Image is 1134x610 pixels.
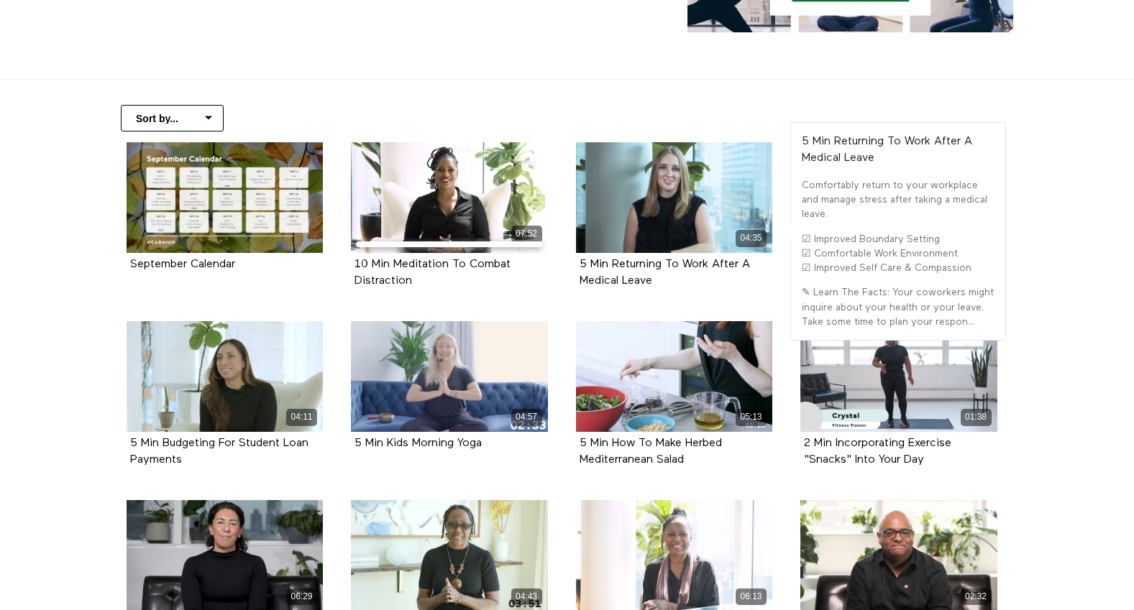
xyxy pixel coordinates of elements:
a: 5 Min How To Make Herbed Mediterranean Salad [580,438,722,465]
p: Comfortably return to your workplace and manage stress after taking a medical leave. [802,178,994,222]
div: 04:43 [511,588,542,605]
a: 5 Min Kids Morning Yoga 04:57 [351,321,548,432]
a: 10 Min Meditation To Combat Distraction 07:52 [351,142,548,253]
div: 02:32 [961,588,992,605]
strong: 5 Min Returning To Work After A Medical Leave [802,136,972,164]
: 2 Min Incorporating Exercise "Snacks" Into Your Day 01:38 [800,321,997,432]
a: 5 Min Budgeting For Student Loan Payments 04:11 [127,321,324,432]
div: 04:35 [736,230,767,246]
strong: 5 Min How To Make Herbed Mediterranean Salad [580,438,722,466]
a: 5 Min Budgeting For Student Loan Payments [130,438,308,465]
a: 5 Min How To Make Herbed Mediterranean Salad 05:13 [576,321,773,432]
a: 10 Min Meditation To Combat Distraction [355,259,511,286]
div: 05:13 [736,409,767,425]
a: September Calendar [127,142,324,253]
div: 07:52 [511,226,542,242]
strong: 2 Min Incorporating Exercise "Snacks" Into Your Day [804,438,951,466]
p: ☑ Improved Boundary Setting ☑ Comfortable Work Environment ☑ Improved Self Care & Compassion [802,232,994,276]
div: 01:38 [961,409,992,425]
strong: 5 Min Budgeting For Student Loan Payments [130,438,308,466]
a: September Calendar [130,259,235,269]
p: ✎ Learn The Facts: Your coworkers might inquire about your health or your leave. Take some time t... [802,285,994,329]
a: 5 Min Returning To Work After A Medical Leave [580,259,750,286]
strong: 5 Min Returning To Work After A Medical Leave [580,259,750,287]
div: 04:57 [511,409,542,425]
a: 5 Min Returning To Work After A Medical Leave 04:35 [576,142,773,253]
div: 06:29 [286,588,317,605]
div: 06:13 [736,588,767,605]
: 2 Min Incorporating Exercise "Snacks" Into Your Day [804,438,951,465]
a: 5 Min Kids Morning Yoga [355,438,482,448]
div: 04:11 [286,409,317,425]
strong: 10 Min Meditation To Combat Distraction [355,259,511,287]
